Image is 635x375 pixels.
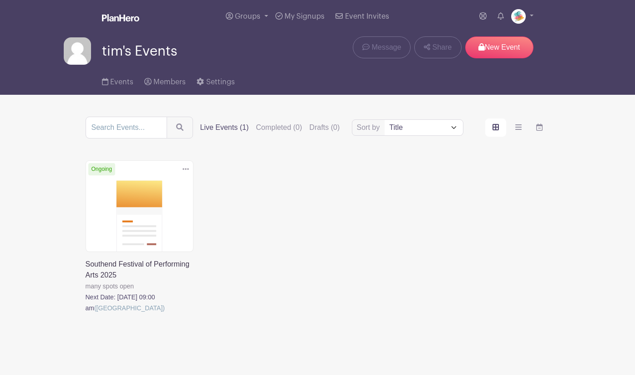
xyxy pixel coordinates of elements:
a: Message [353,36,411,58]
span: Message [371,42,401,53]
span: Event Invites [345,13,389,20]
span: Events [110,78,133,86]
input: Search Events... [86,117,167,139]
label: Drafts (0) [310,122,340,133]
p: New Event [465,36,533,58]
div: order and view [485,118,550,137]
span: Members [153,78,186,86]
span: Settings [206,78,235,86]
span: Groups [235,13,260,20]
div: filters [200,122,340,133]
span: My Signups [284,13,325,20]
span: tim's Events [102,44,177,59]
label: Live Events (1) [200,122,249,133]
span: Share [432,42,452,53]
label: Completed (0) [256,122,302,133]
img: default-ce2991bfa6775e67f084385cd625a349d9dcbb7a52a09fb2fda1e96e2d18dcdb.png [64,37,91,65]
label: Sort by [357,122,383,133]
a: Share [414,36,461,58]
a: Members [144,66,186,95]
a: Events [102,66,133,95]
a: Settings [197,66,234,95]
img: PROFILE-IMAGE-Southend-Festival-PA-Logo.png [511,9,526,24]
img: logo_white-6c42ec7e38ccf1d336a20a19083b03d10ae64f83f12c07503d8b9e83406b4c7d.svg [102,14,139,21]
